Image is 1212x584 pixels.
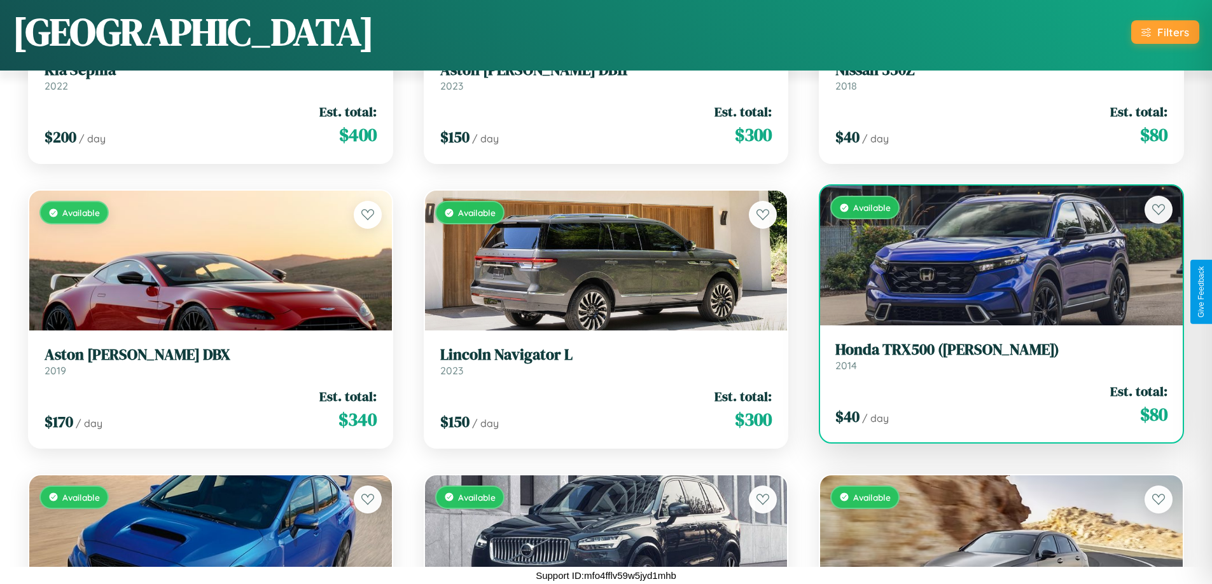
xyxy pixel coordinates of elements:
a: Nissan 350Z2018 [835,61,1167,92]
span: Est. total: [319,387,377,405]
span: $ 40 [835,406,860,427]
span: / day [862,132,889,145]
a: Aston [PERSON_NAME] DB112023 [440,61,772,92]
span: / day [76,417,102,430]
span: 2022 [45,79,68,92]
a: Lincoln Navigator L2023 [440,346,772,377]
h3: Aston [PERSON_NAME] DBX [45,346,377,364]
span: 2023 [440,364,463,377]
h3: Aston [PERSON_NAME] DB11 [440,61,772,79]
a: Aston [PERSON_NAME] DBX2019 [45,346,377,377]
span: 2023 [440,79,463,92]
span: Available [62,207,100,218]
span: Available [458,207,496,218]
span: / day [472,132,499,145]
h3: Kia Sephia [45,61,377,79]
span: Est. total: [1110,102,1167,121]
span: Available [853,492,891,503]
h1: [GEOGRAPHIC_DATA] [13,6,374,58]
a: Honda TRX500 ([PERSON_NAME])2014 [835,341,1167,372]
span: $ 150 [440,126,470,147]
span: $ 150 [440,411,470,432]
span: Est. total: [1110,382,1167,400]
span: $ 200 [45,126,76,147]
a: Kia Sephia2022 [45,61,377,92]
span: Est. total: [714,387,772,405]
span: $ 300 [735,122,772,147]
span: $ 40 [835,126,860,147]
span: $ 80 [1140,122,1167,147]
span: $ 340 [338,407,377,432]
div: Filters [1157,25,1189,39]
span: 2018 [835,79,857,92]
div: Give Feedback [1197,266,1206,318]
h3: Lincoln Navigator L [440,346,772,364]
span: $ 300 [735,407,772,432]
span: Available [853,202,891,213]
h3: Nissan 350Z [835,61,1167,79]
span: 2014 [835,359,857,372]
span: Available [62,492,100,503]
span: Est. total: [319,102,377,121]
span: 2019 [45,364,66,377]
span: / day [472,417,499,430]
span: / day [79,132,106,145]
p: Support ID: mfo4fflv59w5jyd1mhb [536,567,676,584]
span: / day [862,412,889,424]
h3: Honda TRX500 ([PERSON_NAME]) [835,341,1167,359]
span: Available [458,492,496,503]
span: Est. total: [714,102,772,121]
span: $ 170 [45,411,73,432]
span: $ 80 [1140,402,1167,427]
button: Filters [1131,20,1199,44]
span: $ 400 [339,122,377,147]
